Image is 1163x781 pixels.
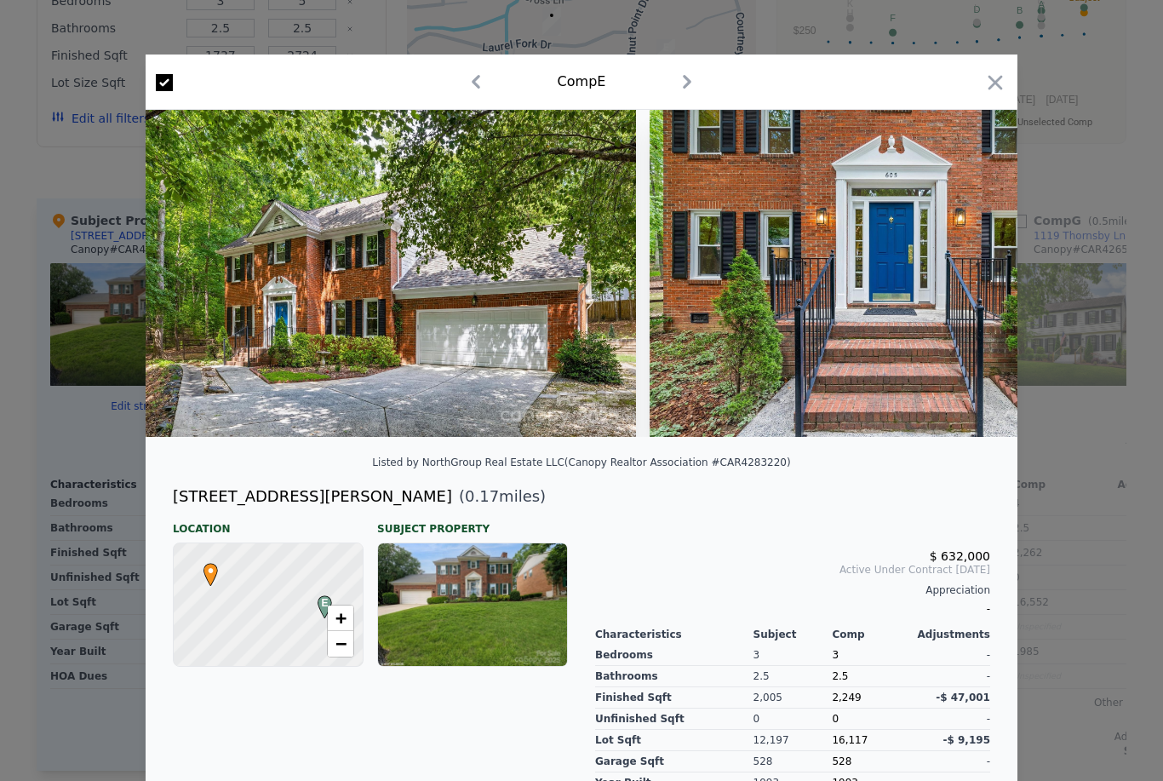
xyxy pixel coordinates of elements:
span: $ 632,000 [930,549,990,563]
div: 12,197 [753,730,833,751]
div: - [911,645,990,666]
div: Bathrooms [595,666,753,687]
div: Lot Sqft [595,730,753,751]
div: - [595,597,990,621]
div: Adjustments [911,628,990,641]
div: Subject Property [377,508,568,536]
span: 3 [832,649,839,661]
div: 2.5 [832,666,911,687]
span: 2,249 [832,692,861,703]
span: ( miles) [452,485,546,508]
div: Comp [832,628,911,641]
div: [STREET_ADDRESS][PERSON_NAME] [173,485,452,508]
div: Appreciation [595,583,990,597]
div: 3 [753,645,833,666]
a: Zoom out [328,631,353,657]
div: • [199,563,209,573]
span: 0 [832,713,839,725]
img: Property Img [650,110,1140,437]
div: Characteristics [595,628,753,641]
div: Garage Sqft [595,751,753,772]
div: 528 [753,751,833,772]
div: 0 [753,709,833,730]
div: Location [173,508,364,536]
span: 0.17 [465,487,499,505]
div: Unfinished Sqft [595,709,753,730]
span: -$ 9,195 [943,734,990,746]
span: • [199,558,222,583]
div: E [313,595,324,606]
div: 2,005 [753,687,833,709]
div: Comp E [558,72,606,92]
div: Subject [753,628,833,641]
div: Listed by NorthGroup Real Estate LLC (Canopy Realtor Association #CAR4283220) [372,457,790,468]
span: + [335,607,347,629]
div: - [911,666,990,687]
div: - [911,709,990,730]
div: Bedrooms [595,645,753,666]
img: Property Img [146,110,636,437]
span: E [313,595,336,611]
span: 16,117 [832,734,868,746]
div: 2.5 [753,666,833,687]
a: Zoom in [328,606,353,631]
div: - [911,751,990,772]
span: − [335,633,347,654]
span: -$ 47,001 [936,692,990,703]
div: Finished Sqft [595,687,753,709]
span: Active Under Contract [DATE] [595,563,990,577]
span: 528 [832,755,851,767]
